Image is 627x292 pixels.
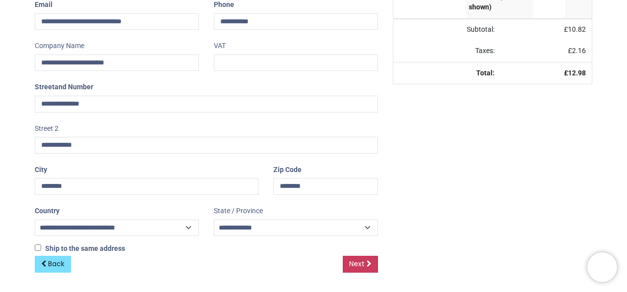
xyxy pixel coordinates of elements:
[35,244,125,254] label: Ship to the same address
[35,203,60,220] label: Country
[568,69,586,77] span: 12.98
[35,244,41,251] input: Ship to the same address
[393,40,501,62] td: Taxes:
[564,69,586,77] strong: £
[214,203,263,220] label: State / Province
[564,25,586,33] span: £
[273,162,302,178] label: Zip Code
[35,79,93,96] label: Street
[48,259,64,269] span: Back
[35,120,59,137] label: Street 2
[35,162,47,178] label: City
[55,83,93,91] span: and Number
[568,47,586,55] span: £
[349,259,365,269] span: Next
[343,256,378,273] a: Next
[393,19,501,41] td: Subtotal:
[214,38,226,55] label: VAT
[587,252,617,282] iframe: Brevo live chat
[35,256,71,273] a: Back
[476,69,495,77] strong: Total:
[568,25,586,33] span: 10.82
[572,47,586,55] span: 2.16
[35,38,84,55] label: Company Name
